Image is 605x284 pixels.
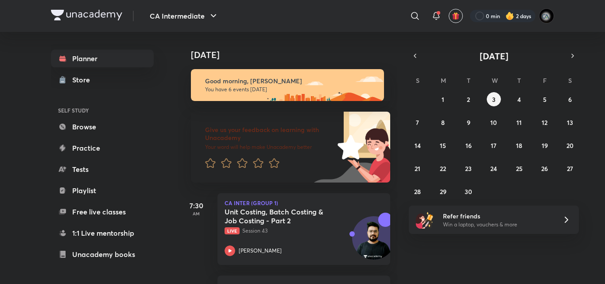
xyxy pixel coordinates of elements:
img: streak [505,12,514,20]
button: September 3, 2025 [487,92,501,106]
button: September 29, 2025 [436,184,450,198]
img: Avatar [353,221,395,264]
abbr: September 25, 2025 [516,164,523,173]
h4: [DATE] [191,50,399,60]
abbr: September 1, 2025 [442,95,444,104]
button: September 22, 2025 [436,161,450,175]
p: You have 6 events [DATE] [205,86,376,93]
a: Free live classes [51,203,154,221]
abbr: September 27, 2025 [567,164,573,173]
p: CA Inter (Group 1) [225,200,383,206]
abbr: September 18, 2025 [516,141,522,150]
button: September 7, 2025 [411,115,425,129]
img: Company Logo [51,10,122,20]
a: Store [51,71,154,89]
a: Tests [51,160,154,178]
p: AM [178,211,214,216]
a: Browse [51,118,154,136]
abbr: September 9, 2025 [467,118,470,127]
button: September 30, 2025 [462,184,476,198]
abbr: September 26, 2025 [541,164,548,173]
span: Live [225,227,240,234]
button: September 27, 2025 [563,161,577,175]
button: September 13, 2025 [563,115,577,129]
abbr: Thursday [517,76,521,85]
abbr: September 2, 2025 [467,95,470,104]
button: September 24, 2025 [487,161,501,175]
abbr: Friday [543,76,547,85]
img: feedback_image [307,112,390,183]
button: September 14, 2025 [411,138,425,152]
a: Practice [51,139,154,157]
button: avatar [449,9,463,23]
button: September 1, 2025 [436,92,450,106]
abbr: September 4, 2025 [517,95,521,104]
abbr: September 14, 2025 [415,141,421,150]
abbr: September 5, 2025 [543,95,547,104]
button: September 25, 2025 [512,161,526,175]
p: Session 43 [225,227,364,235]
p: Win a laptop, vouchers & more [443,221,552,229]
abbr: September 29, 2025 [440,187,446,196]
abbr: September 21, 2025 [415,164,420,173]
button: [DATE] [421,50,566,62]
abbr: September 17, 2025 [491,141,496,150]
a: Company Logo [51,10,122,23]
img: avatar [452,12,460,20]
button: September 11, 2025 [512,115,526,129]
button: September 9, 2025 [462,115,476,129]
div: Store [72,74,95,85]
button: September 4, 2025 [512,92,526,106]
p: [PERSON_NAME] [239,247,282,255]
h5: 7:30 [178,200,214,211]
abbr: September 15, 2025 [440,141,446,150]
h5: Unit Costing, Batch Costing & Job Costing - Part 2 [225,207,335,225]
abbr: September 30, 2025 [465,187,472,196]
button: September 20, 2025 [563,138,577,152]
img: morning [191,69,384,101]
a: Playlist [51,182,154,199]
button: September 8, 2025 [436,115,450,129]
button: September 26, 2025 [538,161,552,175]
a: 1:1 Live mentorship [51,224,154,242]
abbr: September 19, 2025 [542,141,548,150]
abbr: September 11, 2025 [516,118,522,127]
button: September 15, 2025 [436,138,450,152]
abbr: September 16, 2025 [465,141,472,150]
abbr: September 12, 2025 [542,118,547,127]
abbr: September 24, 2025 [490,164,497,173]
abbr: September 6, 2025 [568,95,572,104]
h6: SELF STUDY [51,103,154,118]
button: September 2, 2025 [462,92,476,106]
button: September 10, 2025 [487,115,501,129]
abbr: September 8, 2025 [441,118,445,127]
abbr: Saturday [568,76,572,85]
button: September 23, 2025 [462,161,476,175]
button: September 19, 2025 [538,138,552,152]
img: poojita Agrawal [539,8,554,23]
span: [DATE] [480,50,508,62]
button: September 17, 2025 [487,138,501,152]
p: Your word will help make Unacademy better [205,144,334,151]
abbr: Monday [441,76,446,85]
button: September 12, 2025 [538,115,552,129]
abbr: September 13, 2025 [567,118,573,127]
h6: Good morning, [PERSON_NAME] [205,77,376,85]
button: September 5, 2025 [538,92,552,106]
abbr: September 23, 2025 [465,164,472,173]
abbr: Wednesday [492,76,498,85]
a: Unacademy books [51,245,154,263]
abbr: September 28, 2025 [414,187,421,196]
button: September 16, 2025 [462,138,476,152]
button: September 28, 2025 [411,184,425,198]
abbr: September 10, 2025 [490,118,497,127]
abbr: Tuesday [467,76,470,85]
button: September 6, 2025 [563,92,577,106]
a: Planner [51,50,154,67]
button: September 21, 2025 [411,161,425,175]
abbr: September 3, 2025 [492,95,496,104]
abbr: September 22, 2025 [440,164,446,173]
abbr: September 20, 2025 [566,141,574,150]
button: September 18, 2025 [512,138,526,152]
h6: Give us your feedback on learning with Unacademy [205,126,334,142]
